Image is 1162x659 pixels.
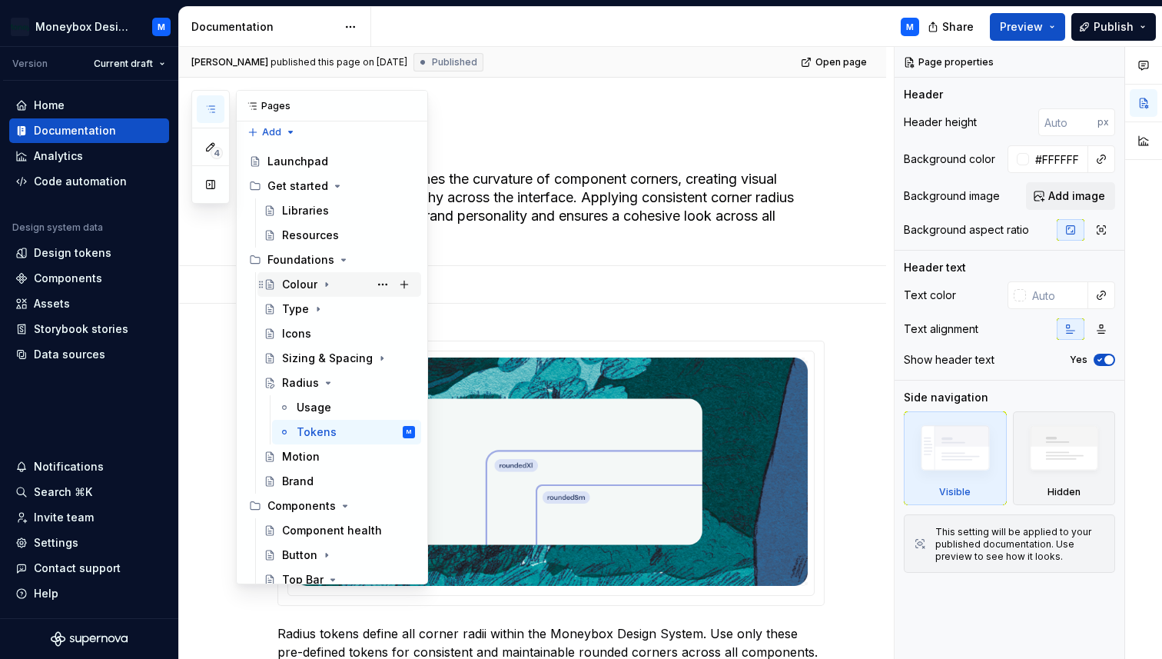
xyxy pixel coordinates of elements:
a: Libraries [257,198,421,223]
button: Search ⌘K [9,480,169,504]
div: Assets [34,296,70,311]
div: Side navigation [904,390,988,405]
span: Publish [1094,19,1134,35]
input: Auto [1026,281,1088,309]
div: M [906,21,914,33]
div: Documentation [34,123,116,138]
div: Text color [904,288,956,303]
span: Current draft [94,58,153,70]
a: Sizing & Spacing [257,346,421,371]
div: M [158,21,165,33]
div: Header height [904,115,977,130]
div: Components [34,271,102,286]
div: Design tokens [34,245,111,261]
a: Icons [257,321,421,346]
div: Brand [282,474,314,489]
span: Add [262,126,281,138]
div: Background color [904,151,995,167]
div: Storybook stories [34,321,128,337]
div: Help [34,586,58,601]
div: This setting will be applied to your published documentation. Use preview to see how it looks. [935,526,1105,563]
div: Button [282,548,317,563]
div: Home [34,98,65,113]
div: Design system data [12,221,103,234]
span: Open page [815,56,867,68]
button: Add image [1026,182,1115,210]
a: Button [257,543,421,567]
div: Hidden [1013,411,1116,505]
div: published this page on [DATE] [271,56,407,68]
span: Add image [1048,188,1105,204]
span: Published [432,56,477,68]
div: Background image [904,188,1000,204]
button: Preview [990,13,1065,41]
div: Colour [282,277,317,292]
div: Version [12,58,48,70]
a: Design tokens [9,241,169,265]
div: Data sources [34,347,105,362]
svg: Supernova Logo [51,631,128,647]
div: Analytics [34,148,83,164]
div: Components [243,494,421,518]
div: Settings [34,535,78,551]
img: c17557e8-ebdc-49e2-ab9e-7487adcf6d53.png [11,18,29,36]
a: Colour [257,272,421,297]
div: Search ⌘K [34,484,92,500]
div: Top Bar [282,572,324,587]
div: Visible [904,411,1007,505]
a: Open page [796,52,874,73]
label: Yes [1070,354,1087,366]
div: Show header text [904,352,994,368]
button: Current draft [87,53,172,75]
input: Auto [1038,108,1097,136]
div: Notifications [34,459,104,474]
a: Component health [257,518,421,543]
a: Invite team [9,505,169,530]
div: Hidden [1047,486,1081,498]
a: Code automation [9,169,169,194]
div: Code automation [34,174,127,189]
span: Share [942,19,974,35]
a: Launchpad [243,149,421,174]
div: Text alignment [904,321,978,337]
div: Foundations [267,252,334,268]
div: Documentation [191,19,337,35]
div: Moneybox Design System [35,19,134,35]
div: Radius [282,375,319,391]
a: Radius [257,371,421,395]
a: Brand [257,469,421,494]
div: Icons [282,326,311,341]
div: Component health [282,523,382,538]
button: Add [243,121,300,143]
div: Launchpad [267,154,328,169]
a: Components [9,266,169,291]
div: Get started [267,178,328,194]
textarea: Radius [274,127,822,164]
a: Type [257,297,421,321]
button: Share [920,13,984,41]
a: Motion [257,444,421,469]
div: Pages [237,91,427,121]
a: TokensM [272,420,421,444]
button: Notifications [9,454,169,479]
a: Resources [257,223,421,248]
div: Foundations [243,248,421,272]
div: Header text [904,260,966,275]
button: Moneybox Design SystemM [3,10,175,43]
div: Background aspect ratio [904,222,1029,238]
div: Get started [243,174,421,198]
button: Contact support [9,556,169,581]
a: Top Bar [257,567,421,592]
div: Sizing & Spacing [282,351,373,366]
a: Documentation [9,118,169,143]
a: Settings [9,531,169,555]
div: Visible [939,486,971,498]
button: Publish [1071,13,1156,41]
div: Resources [282,228,339,243]
div: Libraries [282,203,329,218]
a: Storybook stories [9,317,169,341]
span: Preview [1000,19,1043,35]
a: Assets [9,291,169,316]
a: Analytics [9,144,169,168]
